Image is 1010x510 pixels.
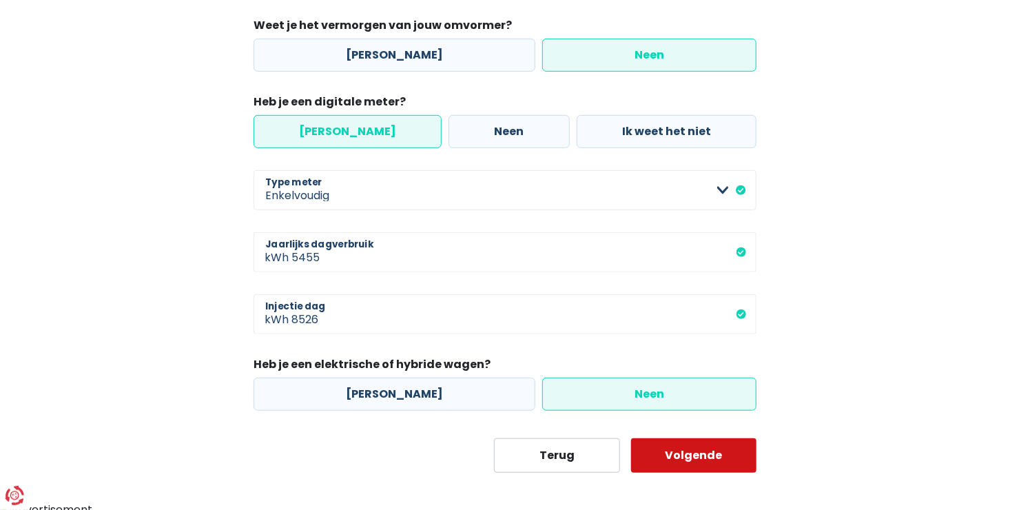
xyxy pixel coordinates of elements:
[254,232,291,272] span: kWh
[449,115,569,148] label: Neen
[494,438,620,473] button: Terug
[254,294,291,334] span: kWh
[542,39,756,72] label: Neen
[254,39,535,72] label: [PERSON_NAME]
[254,356,756,378] legend: Heb je een elektrische of hybride wagen?
[254,378,535,411] label: [PERSON_NAME]
[254,94,756,115] legend: Heb je een digitale meter?
[577,115,756,148] label: Ik weet het niet
[254,115,442,148] label: [PERSON_NAME]
[254,17,756,39] legend: Weet je het vermorgen van jouw omvormer?
[542,378,756,411] label: Neen
[631,438,757,473] button: Volgende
